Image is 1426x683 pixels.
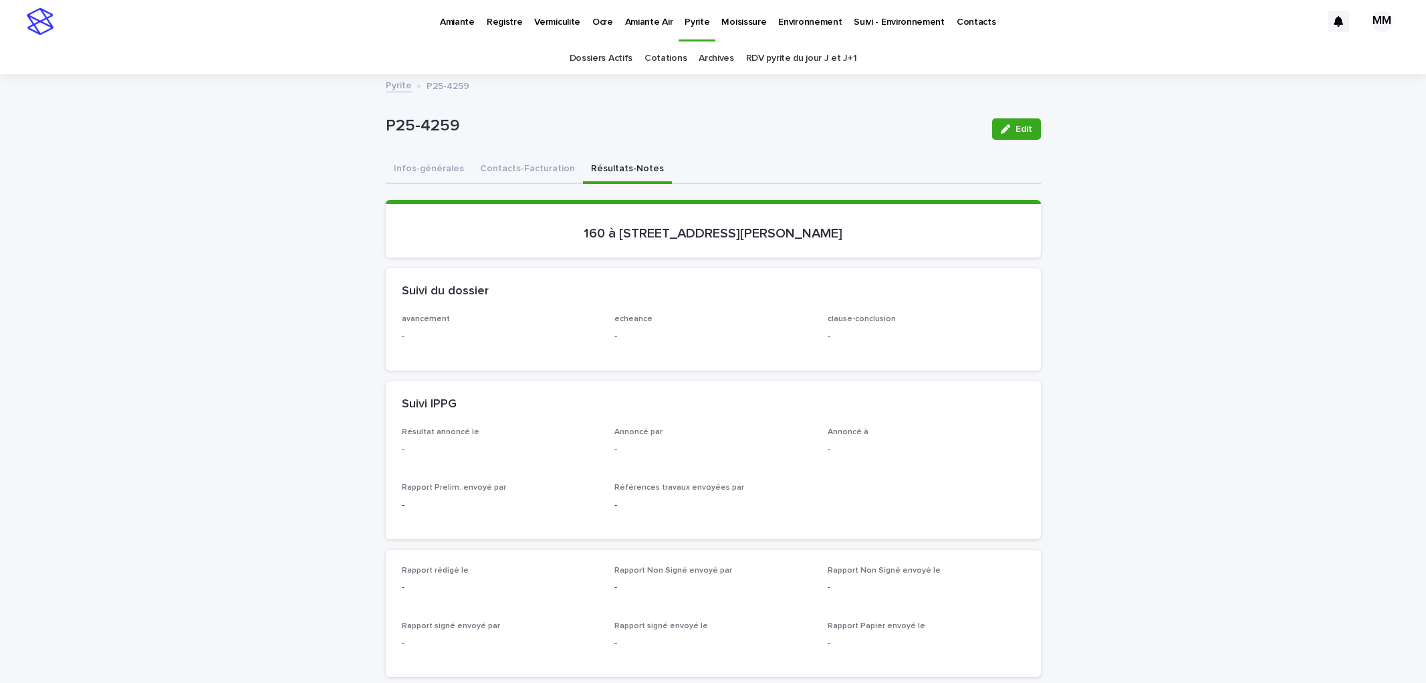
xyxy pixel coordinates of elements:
img: stacker-logo-s-only.png [27,8,53,35]
span: echeance [614,315,652,323]
p: P25-4259 [386,116,981,136]
a: Cotations [644,43,687,74]
p: P25-4259 [427,78,469,92]
span: Rapport Non Signé envoyé le [828,567,941,575]
p: - [614,443,812,457]
p: - [828,581,1025,595]
span: avancement [402,315,450,323]
span: Rapport signé envoyé par [402,622,500,630]
a: Archives [699,43,734,74]
a: Dossiers Actifs [570,43,632,74]
h2: Suivi du dossier [402,284,489,299]
button: Infos-générales [386,156,472,184]
span: Annoncé par [614,428,663,436]
span: Références travaux envoyées par [614,484,744,492]
p: - [614,330,812,344]
a: RDV pyrite du jour J et J+1 [746,43,857,74]
a: Pyrite [386,77,412,92]
p: - [402,330,599,344]
p: - [828,636,1025,650]
p: - [828,443,1025,457]
span: Rapport Non Signé envoyé par [614,567,732,575]
h2: Suivi IPPG [402,397,457,412]
span: Rapport rédigé le [402,567,469,575]
p: - [614,636,812,650]
p: - [402,443,599,457]
p: - [402,498,599,512]
span: Résultat annoncé le [402,428,479,436]
span: Rapport Prelim. envoyé par [402,484,506,492]
span: Rapport signé envoyé le [614,622,708,630]
p: - [614,581,812,595]
div: MM [1371,11,1393,32]
p: - [614,498,812,512]
p: 160 à [STREET_ADDRESS][PERSON_NAME] [402,225,1025,241]
span: Rapport Papier envoyé le [828,622,925,630]
p: - [402,581,599,595]
span: clause-conclusion [828,315,896,323]
button: Edit [992,118,1041,140]
p: - [402,636,599,650]
span: Edit [1016,124,1032,134]
button: Contacts-Facturation [472,156,583,184]
span: Annoncé à [828,428,868,436]
p: - [828,330,1025,344]
button: Résultats-Notes [583,156,672,184]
